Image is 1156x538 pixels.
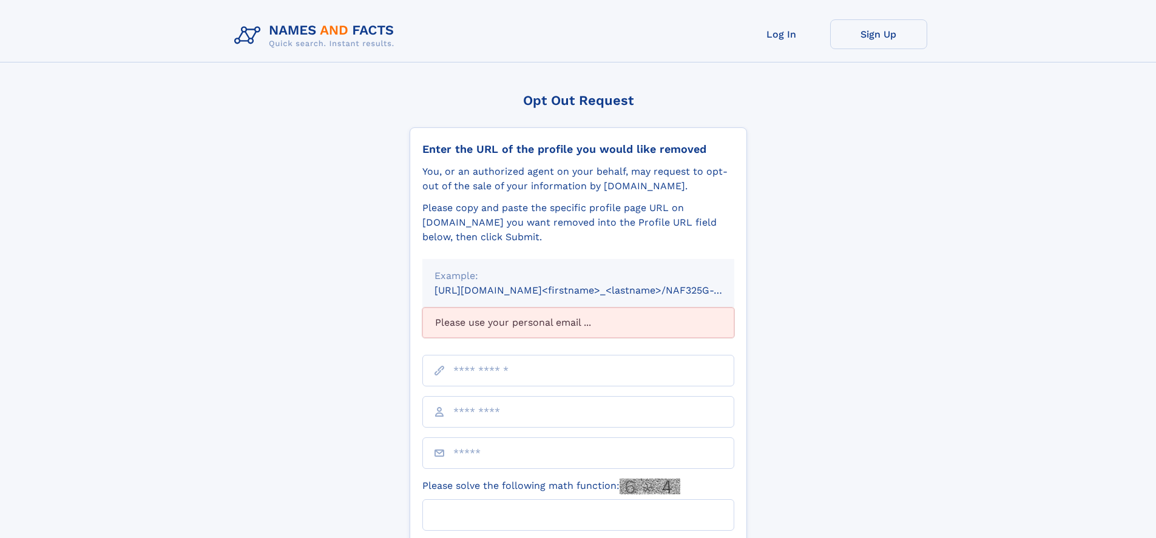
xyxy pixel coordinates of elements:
label: Please solve the following math function: [422,479,680,494]
a: Log In [733,19,830,49]
div: You, or an authorized agent on your behalf, may request to opt-out of the sale of your informatio... [422,164,734,193]
img: Logo Names and Facts [229,19,404,52]
div: Enter the URL of the profile you would like removed [422,143,734,156]
div: Please copy and paste the specific profile page URL on [DOMAIN_NAME] you want removed into the Pr... [422,201,734,244]
div: Please use your personal email ... [422,308,734,338]
a: Sign Up [830,19,927,49]
small: [URL][DOMAIN_NAME]<firstname>_<lastname>/NAF325G-xxxxxxxx [434,284,757,296]
div: Opt Out Request [410,93,747,108]
div: Example: [434,269,722,283]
